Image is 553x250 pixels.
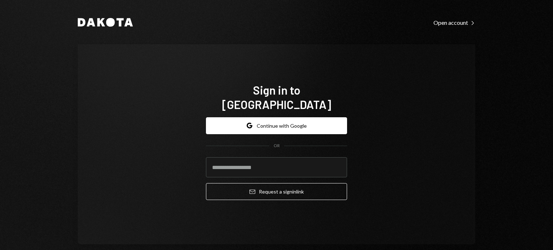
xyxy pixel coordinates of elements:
[206,83,347,112] h1: Sign in to [GEOGRAPHIC_DATA]
[433,18,475,26] a: Open account
[206,183,347,200] button: Request a signinlink
[274,143,280,149] div: OR
[433,19,475,26] div: Open account
[206,117,347,134] button: Continue with Google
